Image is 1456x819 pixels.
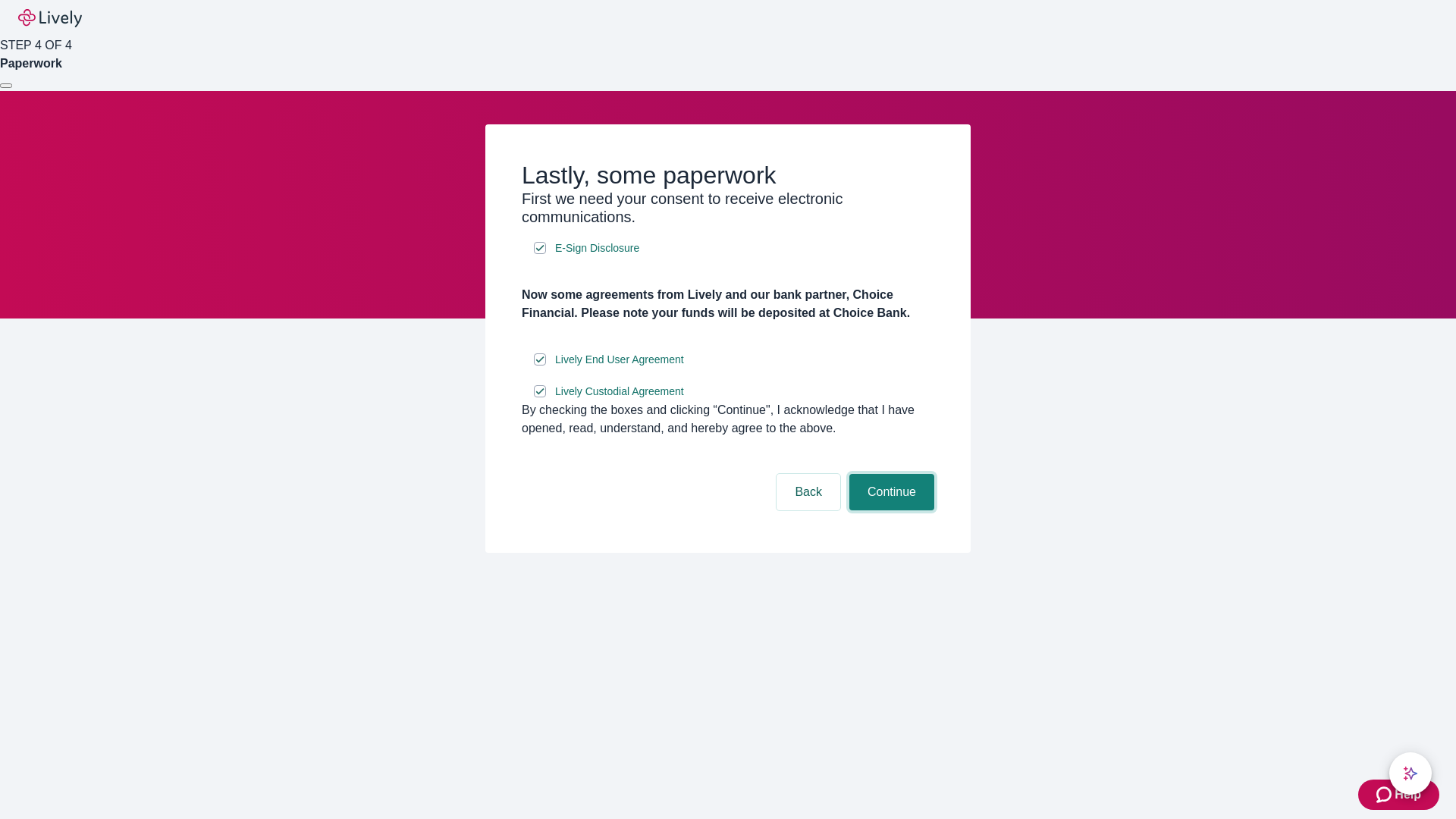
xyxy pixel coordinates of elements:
[555,384,684,400] span: Lively Custodial Agreement
[522,161,934,190] h2: Lastly, some paperwork
[555,352,684,368] span: Lively End User Agreement
[1389,752,1432,795] button: chat
[849,474,934,510] button: Continue
[522,401,934,438] div: By checking the boxes and clicking “Continue", I acknowledge that I have opened, read, understand...
[522,286,934,322] h4: Now some agreements from Lively and our bank partner, Choice Financial. Please note your funds wi...
[552,239,642,258] a: e-sign disclosure document
[1376,786,1395,804] svg: Zendesk support icon
[777,474,840,510] button: Back
[1395,786,1421,804] span: Help
[555,240,639,256] span: E-Sign Disclosure
[1358,780,1439,810] button: Zendesk support iconHelp
[552,382,687,401] a: e-sign disclosure document
[522,190,934,226] h3: First we need your consent to receive electronic communications.
[1403,766,1418,781] svg: Lively AI Assistant
[552,350,687,369] a: e-sign disclosure document
[18,9,82,27] img: Lively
